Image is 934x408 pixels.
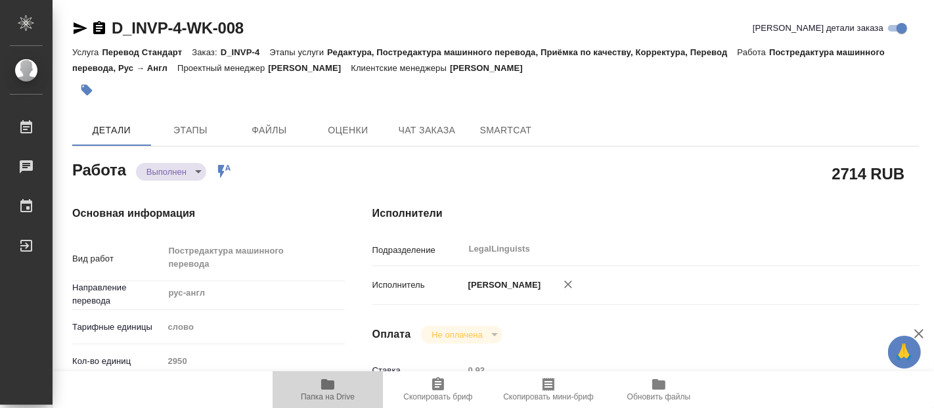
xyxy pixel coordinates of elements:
[72,252,163,265] p: Вид работ
[163,316,345,338] div: слово
[554,270,583,299] button: Удалить исполнителя
[269,47,327,57] p: Этапы услуги
[627,392,691,401] span: Обновить файлы
[72,20,88,36] button: Скопировать ссылку для ЯМессенджера
[317,122,380,139] span: Оценки
[72,206,320,221] h4: Основная информация
[503,392,593,401] span: Скопировать мини-бриф
[177,63,268,73] p: Проектный менеджер
[136,163,206,181] div: Выполнен
[403,392,472,401] span: Скопировать бриф
[832,162,904,185] h2: 2714 RUB
[72,321,163,334] p: Тарифные единицы
[493,371,604,408] button: Скопировать мини-бриф
[753,22,883,35] span: [PERSON_NAME] детали заказа
[112,19,244,37] a: D_INVP-4-WK-008
[737,47,769,57] p: Работа
[91,20,107,36] button: Скопировать ссылку
[192,47,220,57] p: Заказ:
[372,279,464,292] p: Исполнитель
[351,63,450,73] p: Клиентские менеджеры
[102,47,192,57] p: Перевод Стандарт
[72,47,102,57] p: Услуга
[450,63,533,73] p: [PERSON_NAME]
[268,63,351,73] p: [PERSON_NAME]
[372,244,464,257] p: Подразделение
[604,371,714,408] button: Обновить файлы
[72,355,163,368] p: Кол-во единиц
[72,157,126,181] h2: Работа
[80,122,143,139] span: Детали
[238,122,301,139] span: Файлы
[888,336,921,369] button: 🙏
[421,326,502,344] div: Выполнен
[372,206,920,221] h4: Исполнители
[221,47,270,57] p: D_INVP-4
[143,166,190,177] button: Выполнен
[474,122,537,139] span: SmartCat
[893,338,916,366] span: 🙏
[464,279,541,292] p: [PERSON_NAME]
[372,364,464,377] p: Ставка
[72,76,101,104] button: Добавить тэг
[273,371,383,408] button: Папка на Drive
[301,392,355,401] span: Папка на Drive
[395,122,458,139] span: Чат заказа
[159,122,222,139] span: Этапы
[464,361,874,380] input: Пустое поле
[72,281,163,307] p: Направление перевода
[428,329,486,340] button: Не оплачена
[163,351,345,371] input: Пустое поле
[383,371,493,408] button: Скопировать бриф
[372,327,411,342] h4: Оплата
[327,47,737,57] p: Редактура, Постредактура машинного перевода, Приёмка по качеству, Корректура, Перевод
